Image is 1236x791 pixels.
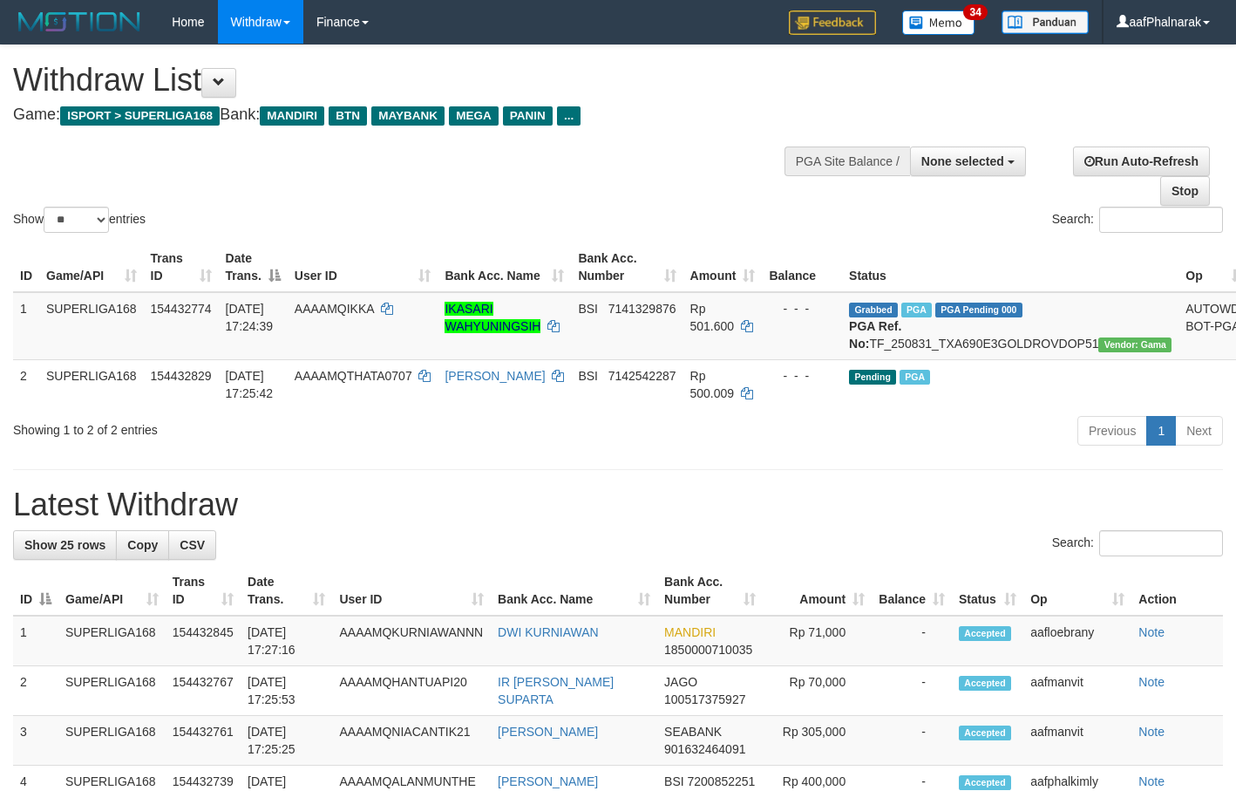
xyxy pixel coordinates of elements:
span: SEABANK [664,725,722,739]
a: [PERSON_NAME] [498,774,598,788]
td: 2 [13,666,58,716]
span: Vendor URL: https://trx31.1velocity.biz [1098,338,1171,352]
td: 154432761 [166,716,241,766]
td: - [872,666,952,716]
span: BSI [578,369,598,383]
td: SUPERLIGA168 [58,716,166,766]
td: - [872,716,952,766]
span: Copy 7141329876 to clipboard [608,302,676,316]
th: Game/API: activate to sort column ascending [39,242,144,292]
td: Rp 71,000 [763,616,872,666]
td: SUPERLIGA168 [58,616,166,666]
th: Date Trans.: activate to sort column descending [219,242,288,292]
img: MOTION_logo.png [13,9,146,35]
th: Amount: activate to sort column ascending [683,242,763,292]
th: User ID: activate to sort column ascending [288,242,438,292]
a: Stop [1160,176,1210,206]
a: CSV [168,530,216,560]
span: ... [557,106,581,126]
a: Copy [116,530,169,560]
span: Accepted [959,775,1011,790]
td: SUPERLIGA168 [39,359,144,409]
span: BSI [664,774,684,788]
span: 154432774 [151,302,212,316]
span: JAGO [664,675,697,689]
td: 154432767 [166,666,241,716]
th: Bank Acc. Name: activate to sort column ascending [438,242,571,292]
a: [PERSON_NAME] [445,369,545,383]
span: Marked by aafsoycanthlai [901,303,932,317]
th: Trans ID: activate to sort column ascending [166,566,241,616]
img: Feedback.jpg [789,10,876,35]
th: User ID: activate to sort column ascending [332,566,491,616]
td: AAAAMQKURNIAWANNN [332,616,491,666]
span: BTN [329,106,367,126]
img: Button%20Memo.svg [902,10,975,35]
td: 2 [13,359,39,409]
td: 154432845 [166,616,241,666]
button: None selected [910,147,1026,176]
th: Game/API: activate to sort column ascending [58,566,166,616]
span: PANIN [503,106,553,126]
td: SUPERLIGA168 [58,666,166,716]
div: - - - [769,300,835,317]
td: [DATE] 17:25:25 [241,716,332,766]
th: Amount: activate to sort column ascending [763,566,872,616]
a: DWI KURNIAWAN [498,625,599,639]
span: Accepted [959,726,1011,740]
th: Balance [762,242,842,292]
td: SUPERLIGA168 [39,292,144,360]
td: [DATE] 17:27:16 [241,616,332,666]
span: Copy 100517375927 to clipboard [664,692,745,706]
span: [DATE] 17:25:42 [226,369,274,400]
th: Date Trans.: activate to sort column ascending [241,566,332,616]
td: aafloebrany [1023,616,1131,666]
td: - [872,616,952,666]
span: Rp 500.009 [690,369,735,400]
th: ID: activate to sort column descending [13,566,58,616]
th: Trans ID: activate to sort column ascending [144,242,219,292]
span: Accepted [959,676,1011,691]
td: [DATE] 17:25:53 [241,666,332,716]
input: Search: [1099,530,1223,556]
th: Bank Acc. Name: activate to sort column ascending [491,566,657,616]
a: Run Auto-Refresh [1073,147,1210,176]
span: Copy 901632464091 to clipboard [664,742,745,756]
h4: Game: Bank: [13,106,806,124]
label: Search: [1052,207,1223,233]
span: Show 25 rows [24,538,105,552]
span: ISPORT > SUPERLIGA168 [60,106,220,126]
span: MANDIRI [260,106,324,126]
span: AAAAMQTHATA0707 [295,369,412,383]
h1: Latest Withdraw [13,488,1223,522]
span: Rp 501.600 [690,302,735,333]
span: Accepted [959,626,1011,641]
a: Note [1138,725,1165,739]
td: 1 [13,292,39,360]
span: Pending [849,370,896,385]
img: panduan.png [1002,10,1089,34]
span: CSV [180,538,205,552]
a: [PERSON_NAME] [498,725,598,739]
span: Grabbed [849,303,898,317]
th: ID [13,242,39,292]
span: 34 [963,4,987,20]
a: IR [PERSON_NAME] SUPARTA [498,675,614,706]
span: MANDIRI [664,625,716,639]
span: MAYBANK [371,106,445,126]
div: - - - [769,367,835,385]
span: None selected [921,154,1004,168]
th: Bank Acc. Number: activate to sort column ascending [657,566,763,616]
label: Show entries [13,207,146,233]
h1: Withdraw List [13,63,806,98]
th: Status: activate to sort column ascending [952,566,1023,616]
a: Next [1175,416,1223,446]
td: 1 [13,616,58,666]
td: aafmanvit [1023,716,1131,766]
span: Copy 7200852251 to clipboard [688,774,756,788]
span: 154432829 [151,369,212,383]
span: BSI [578,302,598,316]
input: Search: [1099,207,1223,233]
a: Show 25 rows [13,530,117,560]
td: AAAAMQNIACANTIK21 [332,716,491,766]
